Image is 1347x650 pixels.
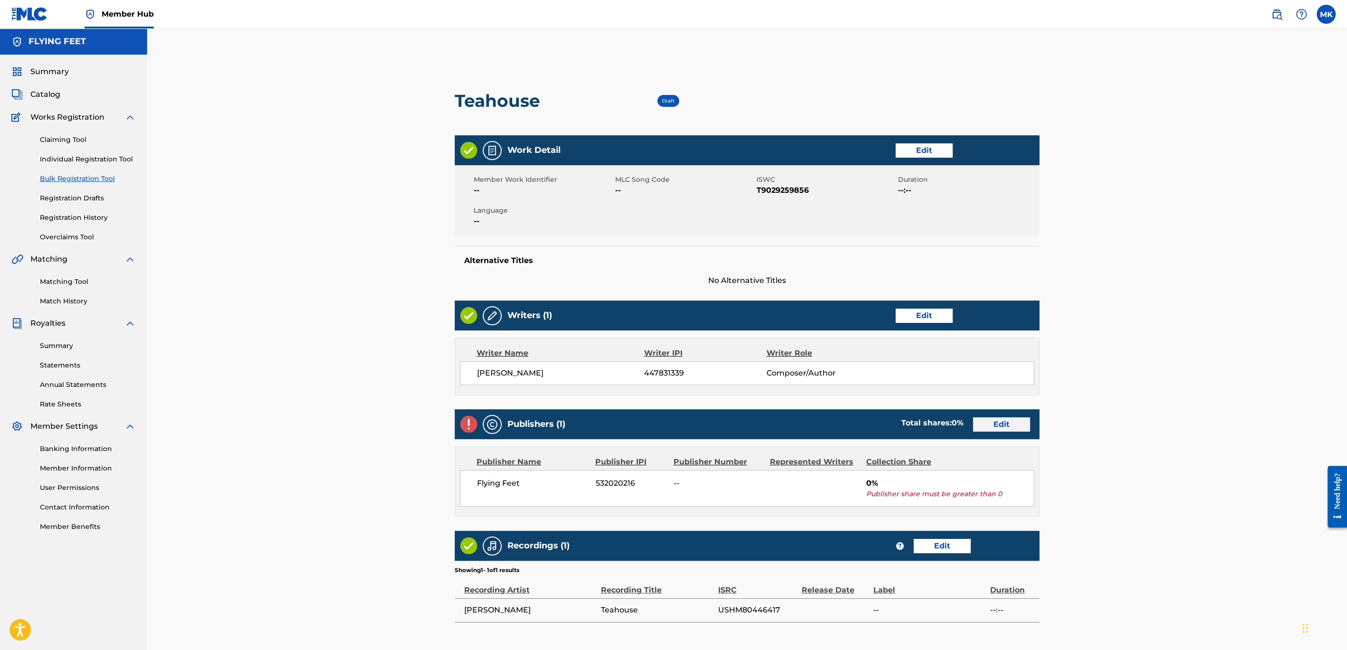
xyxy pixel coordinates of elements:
a: Edit [973,417,1030,432]
span: Composer/Author [767,367,878,379]
a: Registration Drafts [40,193,136,203]
img: Summary [11,66,23,77]
span: -- [673,478,763,489]
img: expand [124,254,136,265]
div: Recording Artist [464,575,596,596]
div: Collection Share [866,456,950,468]
img: expand [124,421,136,432]
div: Writer Role [767,348,878,359]
span: -- [873,604,985,616]
a: Bulk Registration Tool [40,174,136,184]
div: User Menu [1317,5,1336,24]
img: Valid [460,307,477,324]
a: Edit [896,309,953,323]
span: 0 % [952,418,963,427]
img: Publishers [486,419,498,430]
span: Flying Feet [477,478,589,489]
a: CatalogCatalog [11,89,60,100]
span: -- [474,216,613,227]
span: 0% [866,478,1034,489]
h5: Work Detail [507,145,561,156]
a: Claiming Tool [40,135,136,145]
div: Total shares: [901,417,963,429]
img: expand [124,318,136,329]
span: ? [896,542,904,550]
span: ISWC [757,175,896,185]
a: Public Search [1267,5,1286,24]
img: Recordings [486,540,498,552]
div: Label [873,575,985,596]
a: Summary [40,341,136,351]
h5: Recordings (1) [507,540,570,551]
span: Language [474,206,613,216]
span: -- [474,185,613,196]
div: Writer IPI [644,348,767,359]
div: Represented Writers [770,456,859,468]
span: Royalties [30,318,65,329]
div: Writer Name [477,348,644,359]
span: USHM80446417 [718,604,796,616]
span: [PERSON_NAME] [464,604,596,616]
div: Publisher Number [673,456,763,468]
span: Teahouse [601,604,713,616]
img: Catalog [11,89,23,100]
img: Matching [11,254,23,265]
img: Valid [460,537,477,554]
img: Member Settings [11,421,23,432]
a: Match History [40,296,136,306]
img: Work Detail [486,145,498,156]
span: Publisher share must be greater than 0 [866,489,1034,499]
img: expand [124,112,136,123]
span: T9029259856 [757,185,896,196]
a: Member Information [40,463,136,473]
a: Individual Registration Tool [40,154,136,164]
img: Writers [486,310,498,321]
span: --:-- [990,604,1035,616]
span: Works Registration [30,112,104,123]
a: Overclaims Tool [40,232,136,242]
span: Member Hub [102,9,154,19]
div: ISRC [718,575,796,596]
div: Recording Title [601,575,713,596]
span: Member Settings [30,421,98,432]
img: Works Registration [11,112,24,123]
span: Member Work Identifier [474,175,613,185]
a: Registration History [40,213,136,223]
p: Showing 1 - 1 of 1 results [455,566,519,575]
img: Valid [460,142,477,159]
a: Rate Sheets [40,399,136,409]
span: Matching [30,254,67,265]
div: Publisher IPI [595,456,666,468]
img: Invalid [460,416,477,433]
div: Help [1292,5,1311,24]
span: 532020216 [596,478,667,489]
span: No Alternative Titles [455,275,1039,286]
h5: FLYING FEET [28,36,86,47]
iframe: Chat Widget [1300,604,1347,650]
span: Draft [662,98,674,104]
a: SummarySummary [11,66,69,77]
img: Royalties [11,318,23,329]
a: Contact Information [40,502,136,512]
iframe: Resource Center [1320,459,1347,535]
span: 447831339 [644,367,767,379]
img: help [1296,9,1307,20]
a: User Permissions [40,483,136,493]
div: Duration [990,575,1035,596]
img: search [1271,9,1282,20]
a: Banking Information [40,444,136,454]
span: Summary [30,66,69,77]
div: Publisher Name [477,456,588,468]
img: Accounts [11,36,23,47]
h5: Writers (1) [507,310,552,321]
h5: Publishers (1) [507,419,565,430]
span: [PERSON_NAME] [477,367,644,379]
span: MLC Song Code [615,175,754,185]
span: Catalog [30,89,60,100]
a: Member Benefits [40,522,136,532]
a: Edit [896,143,953,158]
span: --:-- [898,185,1037,196]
